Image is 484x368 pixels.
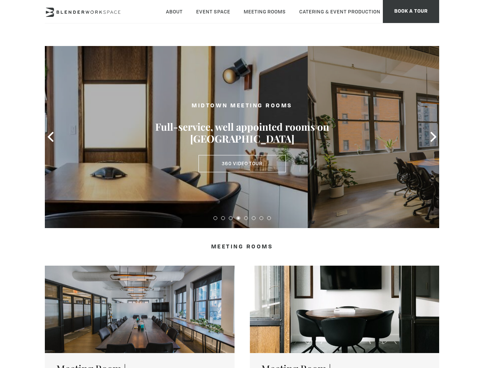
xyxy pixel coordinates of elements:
iframe: Chat Widget [346,270,484,368]
h4: Meeting Rooms [83,243,401,250]
a: 360 Video Tour [199,155,286,172]
h3: Full-service, well appointed rooms on [GEOGRAPHIC_DATA] [154,121,330,145]
h2: MIDTOWN MEETING ROOMS [154,102,330,111]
